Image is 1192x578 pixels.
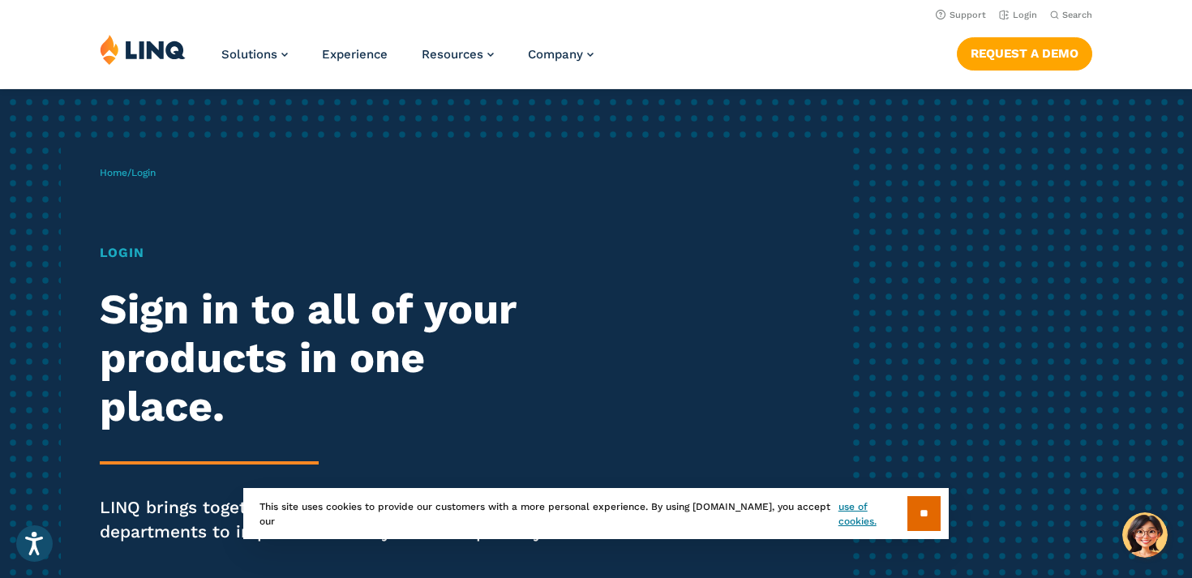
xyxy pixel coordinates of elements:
a: Solutions [221,47,288,62]
a: Company [528,47,594,62]
div: This site uses cookies to provide our customers with a more personal experience. By using [DOMAIN... [243,488,949,539]
a: Request a Demo [957,37,1092,70]
img: LINQ | K‑12 Software [100,34,186,65]
h1: Login [100,243,559,263]
button: Hello, have a question? Let’s chat. [1122,512,1168,558]
p: LINQ brings together students, parents and all your departments to improve efficiency and transpa... [100,495,559,544]
span: Login [131,167,156,178]
a: Support [936,10,986,20]
span: Search [1062,10,1092,20]
a: Login [999,10,1037,20]
nav: Button Navigation [957,34,1092,70]
a: Resources [422,47,494,62]
h2: Sign in to all of your products in one place. [100,285,559,430]
span: Company [528,47,583,62]
span: Resources [422,47,483,62]
span: Solutions [221,47,277,62]
button: Open Search Bar [1050,9,1092,21]
a: Home [100,167,127,178]
span: / [100,167,156,178]
a: use of cookies. [838,499,907,529]
a: Experience [322,47,388,62]
nav: Primary Navigation [221,34,594,88]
